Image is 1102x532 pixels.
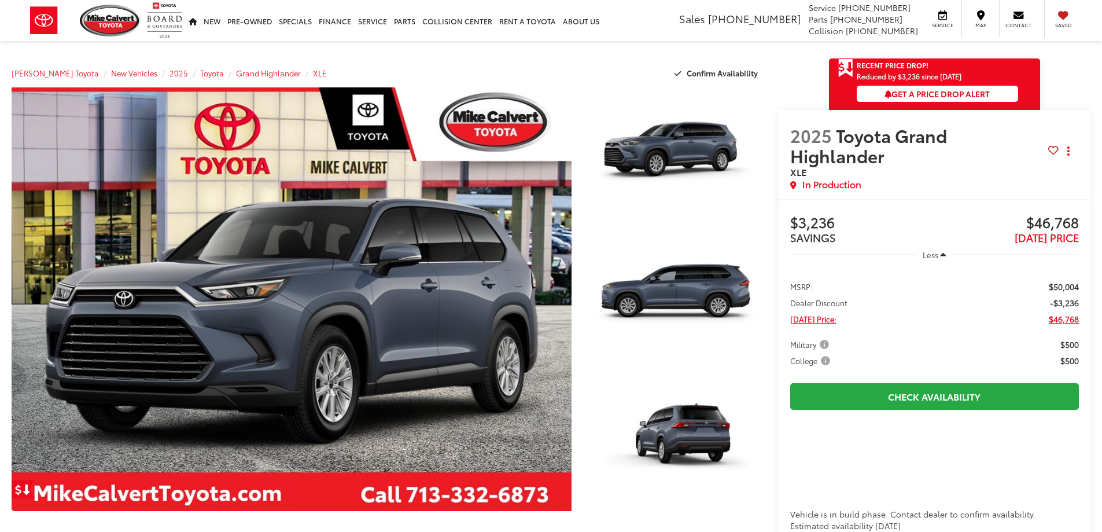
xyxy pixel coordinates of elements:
[930,21,956,29] span: Service
[968,21,993,29] span: Map
[790,508,1079,531] div: Vehicle is in build phase. Contact dealer to confirm availability. Estimated availability [DATE]
[790,123,947,168] span: Toyota Grand Highlander
[1060,355,1079,366] span: $500
[1051,21,1076,29] span: Saved
[582,86,768,226] img: 2025 Toyota Grand Highlander XLE
[313,68,327,78] a: XLE
[668,63,767,83] button: Confirm Availability
[6,85,577,513] img: 2025 Toyota Grand Highlander XLE
[582,230,768,369] img: 2025 Toyota Grand Highlander XLE
[12,480,35,498] a: Get Price Drop Alert
[838,2,911,13] span: [PHONE_NUMBER]
[12,87,572,511] a: Expand Photo 0
[829,58,1040,72] a: Get Price Drop Alert Recent Price Drop!
[1005,21,1031,29] span: Contact
[790,383,1079,409] a: Check Availability
[1067,146,1070,156] span: dropdown dots
[857,72,1018,80] span: Reduced by $3,236 since [DATE]
[790,339,833,350] button: Military
[809,13,828,25] span: Parts
[80,5,141,36] img: Mike Calvert Toyota
[923,250,938,260] span: Less
[687,68,758,78] span: Confirm Availability
[111,68,157,78] a: New Vehicles
[790,230,836,245] span: SAVINGS
[838,58,853,78] span: Get Price Drop Alert
[1049,281,1079,292] span: $50,004
[200,68,224,78] a: Toyota
[169,68,188,78] a: 2025
[790,355,832,366] span: College
[582,373,768,512] img: 2025 Toyota Grand Highlander XLE
[790,215,935,232] span: $3,236
[790,281,813,292] span: MSRP:
[1049,313,1079,325] span: $46,768
[917,244,952,265] button: Less
[802,178,861,191] span: In Production
[790,355,834,366] button: College
[790,421,1079,508] iframe: Finance Tool
[236,68,301,78] a: Grand Highlander
[790,339,831,350] span: Military
[584,375,767,512] a: Expand Photo 3
[790,297,847,309] span: Dealer Discount
[584,87,767,225] a: Expand Photo 1
[584,231,767,368] a: Expand Photo 2
[679,11,705,26] span: Sales
[1050,297,1079,309] span: -$3,236
[708,11,801,26] span: [PHONE_NUMBER]
[1015,230,1079,245] span: [DATE] PRICE
[830,13,902,25] span: [PHONE_NUMBER]
[790,123,832,148] span: 2025
[846,25,918,36] span: [PHONE_NUMBER]
[857,60,928,70] span: Recent Price Drop!
[1060,339,1079,350] span: $500
[809,25,843,36] span: Collision
[12,68,99,78] a: [PERSON_NAME] Toyota
[1059,141,1079,162] button: Actions
[790,165,806,178] span: XLE
[884,88,990,100] span: Get a Price Drop Alert
[934,215,1079,232] span: $46,768
[790,313,836,325] span: [DATE] Price:
[809,2,836,13] span: Service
